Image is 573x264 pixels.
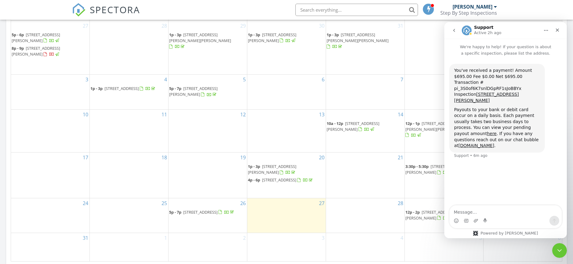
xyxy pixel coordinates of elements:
[11,233,90,261] td: Go to August 31, 2025
[399,233,404,243] a: Go to September 4, 2025
[11,109,90,152] td: Go to August 10, 2025
[169,32,231,49] a: 1p - 3p [STREET_ADDRESS][PERSON_NAME][PERSON_NAME]
[160,21,168,31] a: Go to July 28, 2025
[404,198,483,233] td: Go to August 29, 2025
[160,198,168,208] a: Go to August 25, 2025
[72,3,85,17] img: The Best Home Inspection Software - Spectora
[169,209,246,216] a: 5p - 7p [STREET_ADDRESS]
[239,153,247,162] a: Go to August 19, 2025
[397,198,404,208] a: Go to August 28, 2025
[90,86,103,91] span: 1p - 3p
[90,233,169,261] td: Go to September 1, 2025
[169,209,235,215] a: 5p - 7p [STREET_ADDRESS]
[405,121,467,138] a: 12p - 1p [STREET_ADDRESS][PERSON_NAME][PERSON_NAME]
[239,110,247,119] a: Go to August 12, 2025
[327,121,343,126] span: 10a - 12p
[318,21,326,31] a: Go to July 30, 2025
[247,233,326,261] td: Go to September 3, 2025
[397,21,404,31] a: Go to July 31, 2025
[248,177,325,184] a: 4p - 6p [STREET_ADDRESS]
[169,198,247,233] td: Go to August 26, 2025
[11,198,90,233] td: Go to August 24, 2025
[248,163,325,176] a: 1p - 3p [STREET_ADDRESS][PERSON_NAME]
[397,110,404,119] a: Go to August 14, 2025
[405,164,429,169] span: 3:30p - 5:30p
[478,21,483,31] a: Go to August 1, 2025
[90,86,156,91] a: 1p - 3p [STREET_ADDRESS]
[327,121,379,132] a: 10a - 12p [STREET_ADDRESS][PERSON_NAME]
[82,21,89,31] a: Go to July 27, 2025
[405,163,483,176] a: 3:30p - 5:30p [STREET_ADDRESS][PERSON_NAME]
[242,75,247,84] a: Go to August 5, 2025
[104,86,139,91] span: [STREET_ADDRESS]
[12,32,24,37] span: 5p - 6p
[11,21,90,75] td: Go to July 27, 2025
[327,32,339,37] span: 1p - 3p
[404,21,483,75] td: Go to August 1, 2025
[82,110,89,119] a: Go to August 10, 2025
[405,209,420,215] span: 12p - 2p
[326,198,404,233] td: Go to August 28, 2025
[169,109,247,152] td: Go to August 12, 2025
[326,109,404,152] td: Go to August 14, 2025
[248,32,260,37] span: 1p - 3p
[404,152,483,198] td: Go to August 22, 2025
[248,31,325,45] a: 1p - 3p [STREET_ADDRESS][PERSON_NAME]
[169,233,247,261] td: Go to September 2, 2025
[405,164,465,175] span: [STREET_ADDRESS][PERSON_NAME]
[169,21,247,75] td: Go to July 29, 2025
[12,32,60,43] span: [STREET_ADDRESS][PERSON_NAME]
[160,110,168,119] a: Go to August 11, 2025
[557,21,562,31] a: Go to August 2, 2025
[247,198,326,233] td: Go to August 27, 2025
[321,75,326,84] a: Go to August 6, 2025
[90,75,169,109] td: Go to August 4, 2025
[405,120,483,139] a: 12p - 1p [STREET_ADDRESS][PERSON_NAME][PERSON_NAME]
[248,164,296,175] a: 1p - 3p [STREET_ADDRESS][PERSON_NAME]
[90,21,169,75] td: Go to July 28, 2025
[318,153,326,162] a: Go to August 20, 2025
[326,233,404,261] td: Go to September 4, 2025
[327,120,404,133] a: 10a - 12p [STREET_ADDRESS][PERSON_NAME]
[239,198,247,208] a: Go to August 26, 2025
[12,45,24,51] span: 8p - 9p
[169,85,246,98] a: 5p - 7p [STREET_ADDRESS][PERSON_NAME]
[247,152,326,198] td: Go to August 20, 2025
[440,10,497,16] div: Step By Step Inspections
[247,75,326,109] td: Go to August 6, 2025
[169,32,231,43] span: [STREET_ADDRESS][PERSON_NAME][PERSON_NAME]
[326,21,404,75] td: Go to July 31, 2025
[12,45,89,58] a: 8p - 9p [STREET_ADDRESS][PERSON_NAME]
[82,198,89,208] a: Go to August 24, 2025
[248,177,260,183] span: 4p - 6p
[321,233,326,243] a: Go to September 3, 2025
[327,32,389,43] span: [STREET_ADDRESS][PERSON_NAME][PERSON_NAME]
[247,109,326,152] td: Go to August 13, 2025
[183,209,218,215] span: [STREET_ADDRESS]
[262,177,296,183] span: [STREET_ADDRESS]
[327,121,379,132] span: [STREET_ADDRESS][PERSON_NAME]
[160,153,168,162] a: Go to August 18, 2025
[248,177,314,183] a: 4p - 6p [STREET_ADDRESS]
[248,32,296,43] span: [STREET_ADDRESS][PERSON_NAME]
[248,32,296,43] a: 1p - 3p [STREET_ADDRESS][PERSON_NAME]
[248,164,260,169] span: 1p - 3p
[242,233,247,243] a: Go to September 2, 2025
[12,31,89,45] a: 5p - 6p [STREET_ADDRESS][PERSON_NAME]
[327,31,404,51] a: 1p - 3p [STREET_ADDRESS][PERSON_NAME][PERSON_NAME]
[404,233,483,261] td: Go to September 5, 2025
